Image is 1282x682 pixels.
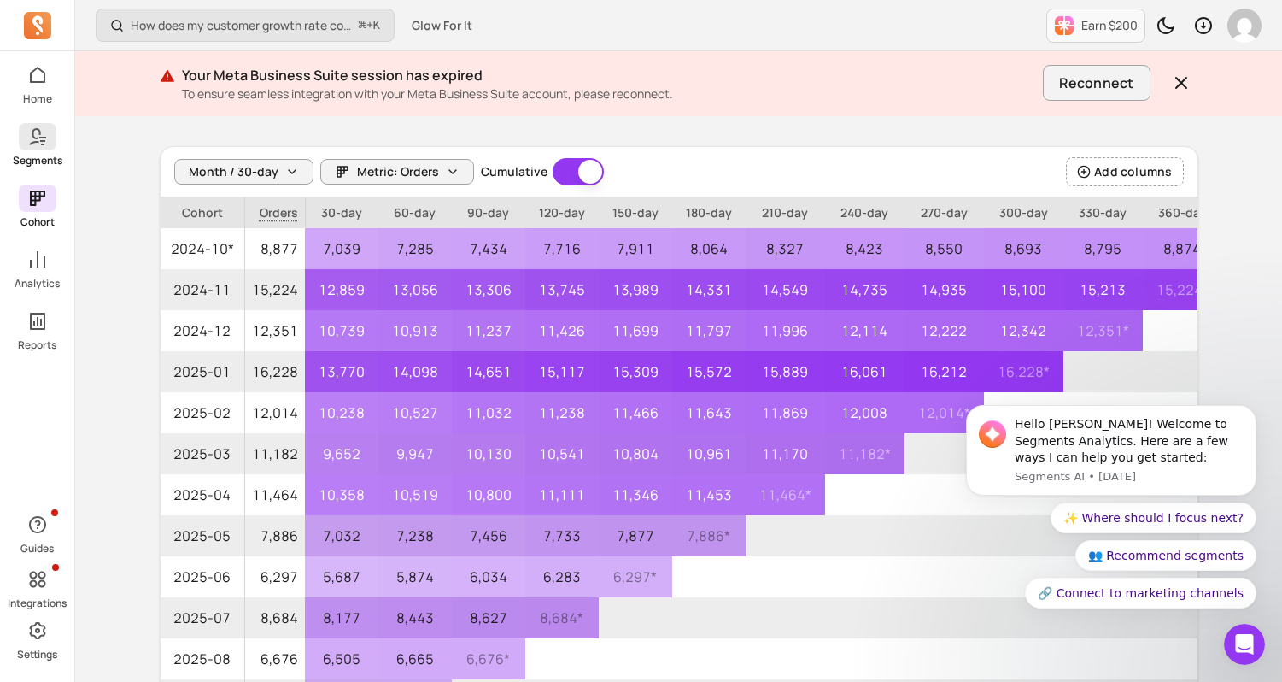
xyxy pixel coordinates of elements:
p: 12,014 * [904,392,984,433]
p: 7,733 [525,515,599,556]
p: 90-day [452,197,525,228]
p: 11,797 [672,310,746,351]
p: 11,466 [599,392,672,433]
p: 14,735 [825,269,904,310]
p: 12,014 [245,392,305,433]
p: 11,237 [452,310,525,351]
p: Integrations [8,597,67,610]
p: 11,238 [525,392,599,433]
p: 300-day [984,197,1063,228]
p: 6,034 [452,556,525,597]
span: 2025-05 [161,515,244,556]
p: 6,505 [305,638,378,679]
p: Earn $200 [1081,17,1138,34]
span: 2025-04 [161,474,244,515]
p: 13,770 [305,351,378,392]
p: 30-day [305,197,378,228]
p: 12,114 [825,310,904,351]
button: Guides [19,508,56,559]
p: Home [23,92,52,106]
p: 7,886 * [672,515,746,556]
p: 15,889 [746,351,825,392]
p: 10,541 [525,433,599,474]
p: 11,464 [245,474,305,515]
p: 6,297 [245,556,305,597]
p: 8,874 [1143,228,1222,269]
p: 14,935 [904,269,984,310]
span: Add columns [1094,163,1172,180]
p: 15,224 [245,269,305,310]
p: 270-day [904,197,984,228]
span: 2025-03 [161,433,244,474]
button: Metric: Orders [320,159,474,185]
span: Glow For It [412,17,472,34]
p: 7,032 [305,515,378,556]
p: 12,351 * [1063,310,1143,351]
p: 8,684 * [525,597,599,638]
p: 16,061 [825,351,904,392]
p: 16,228 [245,351,305,392]
p: 7,716 [525,228,599,269]
p: 7,285 [378,228,452,269]
span: 2025-06 [161,556,244,597]
p: 6,676 [245,638,305,679]
p: 8,795 [1063,228,1143,269]
p: 15,309 [599,351,672,392]
p: Guides [20,542,54,556]
p: 10,739 [305,310,378,351]
p: 7,456 [452,515,525,556]
p: 8,327 [746,228,825,269]
p: 12,859 [305,269,378,310]
p: 8,177 [305,597,378,638]
img: avatar [1227,9,1262,43]
p: 11,426 [525,310,599,351]
p: 5,874 [378,556,452,597]
iframe: Intercom notifications message [940,385,1282,673]
p: 330-day [1063,197,1143,228]
p: 16,212 [904,351,984,392]
p: 120-day [525,197,599,228]
p: 240-day [825,197,904,228]
p: 10,527 [378,392,452,433]
iframe: Intercom live chat [1224,624,1265,665]
p: 7,434 [452,228,525,269]
span: Orders [245,197,305,228]
p: Cohort [20,215,55,229]
p: Reports [18,338,56,352]
p: To ensure seamless integration with your Meta Business Suite account, please reconnect. [182,85,1037,103]
button: How does my customer growth rate compare to similar stores?⌘+K [96,9,395,42]
span: 2025-01 [161,351,244,392]
p: 10,519 [378,474,452,515]
p: 210-day [746,197,825,228]
span: 2025-07 [161,597,244,638]
span: 2024-12 [161,310,244,351]
p: 11,869 [746,392,825,433]
p: 10,130 [452,433,525,474]
p: 150-day [599,197,672,228]
p: 11,346 [599,474,672,515]
p: 360-day [1143,197,1222,228]
span: Metric: Orders [357,163,439,180]
p: 180-day [672,197,746,228]
p: 12,008 [825,392,904,433]
p: 11,464 * [746,474,825,515]
p: 11,111 [525,474,599,515]
p: 7,039 [305,228,378,269]
p: 10,913 [378,310,452,351]
p: 11,643 [672,392,746,433]
p: 8,423 [825,228,904,269]
p: 11,453 [672,474,746,515]
p: 6,665 [378,638,452,679]
p: 12,222 [904,310,984,351]
p: 11,182 * [825,433,904,474]
p: 16,228 * [984,351,1063,392]
p: 11,699 [599,310,672,351]
p: 14,651 [452,351,525,392]
p: Segments [13,154,62,168]
p: 5,687 [305,556,378,597]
